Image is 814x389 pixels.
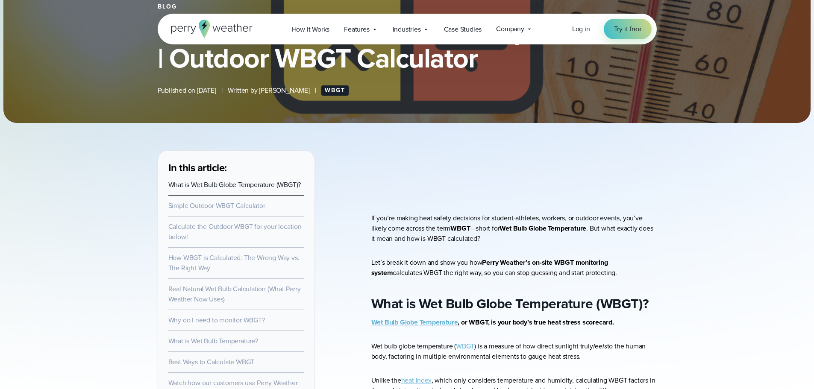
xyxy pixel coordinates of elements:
[344,24,369,35] span: Features
[168,315,265,325] a: Why do I need to monitor WBGT?
[315,85,316,96] span: |
[158,85,216,96] span: Published on [DATE]
[393,24,421,35] span: Industries
[168,357,255,367] a: Best Ways to Calculate WBGT
[168,253,300,273] a: How WBGT is Calculated: The Wrong Way vs. The Right Way
[572,24,590,34] a: Log in
[168,336,258,346] a: What is Wet Bulb Temperature?
[158,17,657,72] h1: Calculate Wet Bulb Globe Temperature | Outdoor WBGT Calculator
[496,24,524,34] span: Company
[500,223,586,233] strong: Wet Bulb Globe Temperature
[158,3,657,10] div: Blog
[396,150,632,186] iframe: WBGT Explained: Listen as we break down all you need to know about WBGT Video
[371,317,458,327] a: Wet Bulb Globe Temperature
[456,341,474,351] a: WBGT
[371,317,614,327] strong: , or WBGT, is your body’s true heat stress scorecard.
[371,213,657,244] p: If you’re making heat safety decisions for student-athletes, workers, or outdoor events, you’ve l...
[168,284,301,304] a: Real Natural Wet Bulb Calculation (What Perry Weather Now Uses)
[321,85,349,96] a: WBGT
[593,341,607,351] em: feels
[371,293,649,314] strong: What is Wet Bulb Globe Temperature (WBGT)?
[371,341,657,362] p: Wet bulb globe temperature ( ) is a measure of how direct sunlight truly to the human body, facto...
[168,180,301,190] a: What is Wet Bulb Globe Temperature (WBGT)?
[168,201,265,211] a: Simple Outdoor WBGT Calculator
[292,24,330,35] span: How it Works
[450,223,470,233] strong: WBGT
[371,257,608,278] strong: Perry Weather’s on-site WBGT monitoring system
[614,24,641,34] span: Try it free
[401,375,432,385] a: heat index
[168,161,304,175] h3: In this article:
[371,257,657,278] p: Let’s break it down and show you how calculates WBGT the right way, so you can stop guessing and ...
[444,24,482,35] span: Case Studies
[604,19,652,39] a: Try it free
[437,20,489,38] a: Case Studies
[285,20,337,38] a: How it Works
[228,85,310,96] span: Written by [PERSON_NAME]
[168,222,302,242] a: Calculate the Outdoor WBGT for your location below!
[221,85,223,96] span: |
